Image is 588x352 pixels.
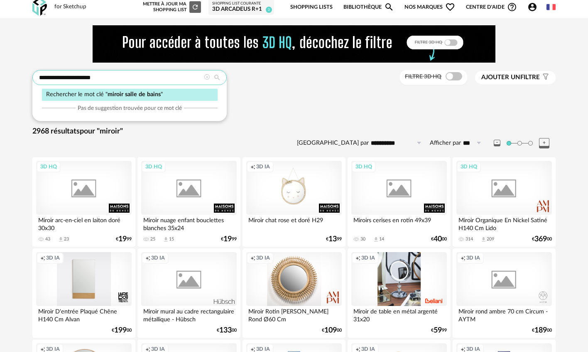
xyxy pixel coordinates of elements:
[243,157,345,247] a: Creation icon 3D IA Miroir chat rose et doré H29 €1399
[114,328,127,333] span: 199
[112,328,132,333] div: € 00
[445,2,455,12] span: Heart Outline icon
[141,306,237,323] div: Miroir mural au cadre rectangulaire métallique - Hübsch
[54,3,86,11] div: for Sketchup
[351,215,447,231] div: Miroirs cerises en rotin 49x39
[534,236,547,242] span: 369
[217,328,237,333] div: € 00
[46,255,60,261] span: 3D IA
[379,236,384,242] div: 14
[532,236,552,242] div: € 00
[546,2,556,12] img: fr
[527,2,537,12] span: Account Circle icon
[36,306,132,323] div: Miroir D'entrée Plaqué Chêne H140 Cm Alvan
[40,255,45,261] span: Creation icon
[137,248,240,338] a: Creation icon 3D IA Miroir mural au cadre rectangulaire métallique - Hübsch €13300
[434,328,442,333] span: 59
[58,236,64,243] span: Download icon
[481,74,520,80] span: Ajouter un
[250,163,255,170] span: Creation icon
[405,74,441,80] span: Filtre 3D HQ
[32,248,135,338] a: Creation icon 3D IA Miroir D'entrée Plaqué Chêne H140 Cm Alvan €19900
[250,255,255,261] span: Creation icon
[324,328,337,333] span: 109
[322,328,342,333] div: € 00
[352,161,376,172] div: 3D HQ
[137,157,240,247] a: 3D HQ Miroir nuage enfant bouclettes blanches 35x24 25 Download icon 15 €1999
[191,5,199,9] span: Refresh icon
[326,236,342,242] div: € 99
[466,2,517,12] span: Centre d'aideHelp Circle Outline icon
[457,161,481,172] div: 3D HQ
[37,161,61,172] div: 3D HQ
[256,255,270,261] span: 3D IA
[297,139,369,147] label: [GEOGRAPHIC_DATA] par
[141,1,201,13] div: Mettre à jour ma Shopping List
[360,236,365,242] div: 30
[453,157,556,247] a: 3D HQ Miroir Organique En Nickel Satiné H140 Cm Lido 314 Download icon 209 €36900
[507,2,517,12] span: Help Circle Outline icon
[145,255,150,261] span: Creation icon
[475,71,556,84] button: Ajouter unfiltre Filter icon
[93,25,495,63] img: FILTRE%20HQ%20NEW_V1%20(4).gif
[540,73,549,82] span: Filter icon
[481,73,540,82] span: filtre
[355,255,360,261] span: Creation icon
[142,161,166,172] div: 3D HQ
[431,236,447,242] div: € 00
[431,328,447,333] div: € 99
[118,236,127,242] span: 19
[351,306,447,323] div: Miroir de table en métal argenté 31x20
[487,236,494,242] div: 209
[256,163,270,170] span: 3D IA
[348,157,451,247] a: 3D HQ Miroirs cerises en rotin 49x39 30 Download icon 14 €4000
[150,236,155,242] div: 25
[151,255,165,261] span: 3D IA
[246,215,342,231] div: Miroir chat rose et doré H29
[219,328,232,333] span: 133
[45,236,50,242] div: 43
[361,255,375,261] span: 3D IA
[169,236,174,242] div: 15
[384,2,394,12] span: Magnify icon
[212,1,270,13] a: Shopping List courante 3D ARCADEUS R+1 3
[527,2,541,12] span: Account Circle icon
[430,139,461,147] label: Afficher par
[32,127,556,136] div: 2968 résultats
[534,328,547,333] span: 189
[212,1,270,6] div: Shopping List courante
[434,236,442,242] span: 40
[64,236,69,242] div: 23
[78,104,182,112] span: Pas de suggestion trouvée pour ce mot clé
[373,236,379,243] span: Download icon
[266,7,272,13] span: 3
[246,306,342,323] div: Miroir Rotin [PERSON_NAME] Rond Ø60 Cm
[532,328,552,333] div: € 00
[42,89,218,101] div: Rechercher le mot clé " "
[456,306,552,323] div: Miroir rond ambre 70 cm Circum - AYTM
[36,215,132,231] div: Miroir arc-en-ciel en laiton doré 30x30
[141,215,237,231] div: Miroir nuage enfant bouclettes blanches 35x24
[212,6,270,13] div: 3D ARCADEUS R+1
[32,157,135,247] a: 3D HQ Miroir arc-en-ciel en laiton doré 30x30 43 Download icon 23 €1999
[223,236,232,242] span: 19
[461,255,465,261] span: Creation icon
[243,248,345,338] a: Creation icon 3D IA Miroir Rotin [PERSON_NAME] Rond Ø60 Cm €10900
[108,91,161,97] span: miroir salle de bains
[80,128,123,135] span: pour "miroir"
[466,255,480,261] span: 3D IA
[163,236,169,243] span: Download icon
[221,236,237,242] div: € 99
[480,236,487,243] span: Download icon
[453,248,556,338] a: Creation icon 3D IA Miroir rond ambre 70 cm Circum - AYTM €18900
[465,236,473,242] div: 314
[328,236,337,242] span: 13
[116,236,132,242] div: € 99
[456,215,552,231] div: Miroir Organique En Nickel Satiné H140 Cm Lido
[348,248,451,338] a: Creation icon 3D IA Miroir de table en métal argenté 31x20 €5999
